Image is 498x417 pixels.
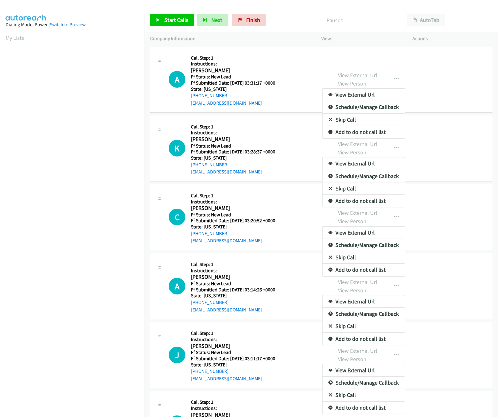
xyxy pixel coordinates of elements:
a: My Lists [6,34,24,41]
a: Skip Call [323,114,405,126]
a: Schedule/Manage Callback [323,101,405,113]
a: Skip Call [323,182,405,195]
a: Skip Call [323,251,405,264]
a: Skip Call [323,320,405,332]
a: Schedule/Manage Callback [323,377,405,389]
a: View External Url [323,295,405,308]
a: View External Url [323,89,405,101]
a: Add to do not call list [323,126,405,138]
a: Skip Call [323,389,405,401]
a: Switch to Preview [50,22,86,27]
iframe: Dialpad [6,48,145,341]
a: Schedule/Manage Callback [323,308,405,320]
a: View External Url [323,227,405,239]
a: Schedule/Manage Callback [323,239,405,251]
a: Add to do not call list [323,333,405,345]
a: Add to do not call list [323,402,405,414]
a: View External Url [323,157,405,170]
a: View External Url [323,364,405,377]
a: Schedule/Manage Callback [323,170,405,182]
div: Dialing Mode: Power | [6,21,139,28]
a: Add to do not call list [323,264,405,276]
a: Add to do not call list [323,195,405,207]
